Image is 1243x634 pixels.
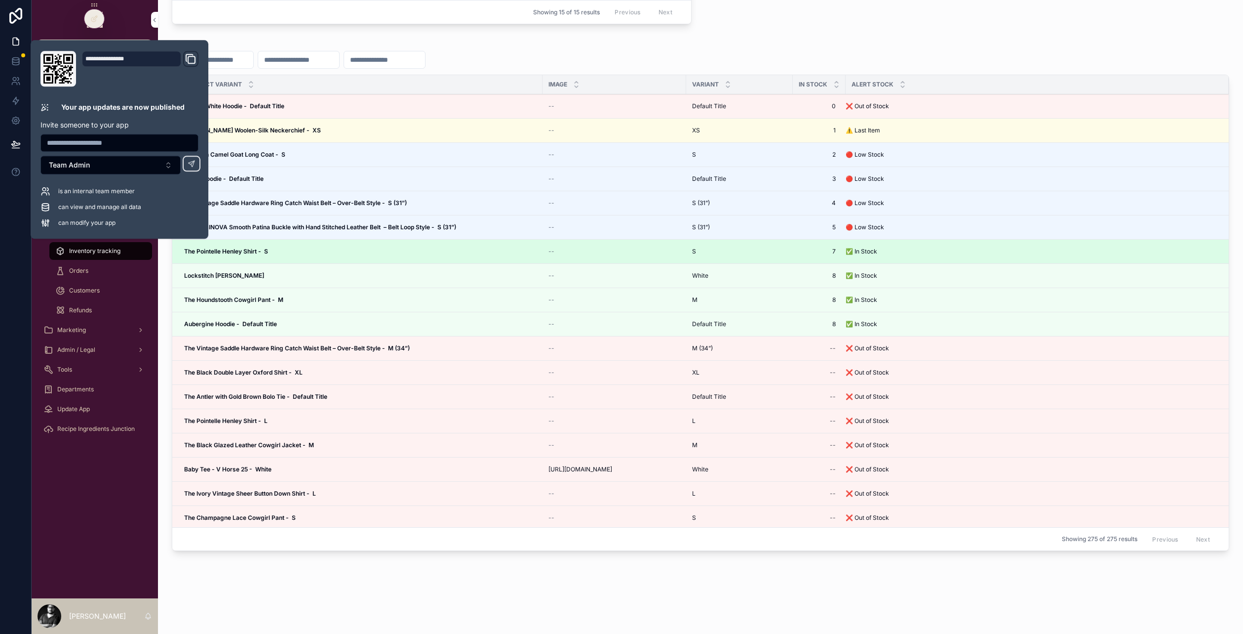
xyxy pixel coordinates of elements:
[184,514,296,521] strong: The Champagne Lace Cowgirl Pant - S
[184,441,314,449] strong: The Black Glazed Leather Cowgirl Jacket - M
[692,175,726,183] span: Default Title
[692,490,787,498] a: L
[846,514,889,522] span: ❌ Out of Stock
[846,175,884,183] span: 🔴 Low Stock
[830,465,836,473] div: --
[548,223,554,231] span: --
[692,223,710,231] span: S (31”)
[846,102,1217,110] a: ❌ Out of Stock
[803,320,836,328] span: 8
[40,156,181,174] button: Select Button
[846,465,889,473] span: ❌ Out of Stock
[548,151,554,159] span: --
[184,175,264,182] strong: Beige Hoodie - Default Title
[548,320,680,328] a: --
[548,441,680,449] a: --
[184,344,537,352] a: The Vintage Saddle Hardware Ring Catch Waist Belt – Over-Belt Style - M (34”)
[32,57,158,451] div: scrollable content
[69,267,88,275] span: Orders
[61,102,185,112] p: Your app updates are now published
[548,344,554,352] span: --
[846,490,889,498] span: ❌ Out of Stock
[184,151,285,158] strong: The Rich Camel Goat Long Coat - S
[548,393,554,401] span: --
[184,223,537,231] a: The VASINOVA Smooth Patina Buckle with Hand Stitched Leather Belt – Belt Loop Style - S (31”)
[184,320,277,328] strong: Aubergine Hoodie - Default Title
[846,248,877,255] span: ✅ In Stock
[69,287,100,295] span: Customers
[799,437,840,453] a: --
[184,248,537,255] a: The Pointelle Henley Shirt - S
[692,465,787,473] a: White
[548,296,680,304] a: --
[830,344,836,352] div: --
[184,272,537,280] a: Lockstitch [PERSON_NAME]
[803,199,836,207] span: 4
[184,417,268,424] strong: The Pointelle Henley Shirt - L
[846,223,884,231] span: 🔴 Low Stock
[692,514,787,522] a: S
[184,296,537,304] a: The Houndstooth Cowgirl Pant - M
[692,369,787,377] a: XL
[548,272,554,280] span: --
[184,393,327,400] strong: The Antler with Gold Brown Bolo Tie - Default Title
[692,320,787,328] a: Default Title
[49,282,152,299] a: Customers
[803,296,836,304] span: 8
[49,262,152,280] a: Orders
[846,175,1217,183] a: 🔴 Low Stock
[38,321,152,339] a: Marketing
[548,490,554,498] span: --
[184,248,268,255] strong: The Pointelle Henley Shirt - S
[846,369,889,377] span: ❌ Out of Stock
[38,361,152,379] a: Tools
[69,611,126,621] p: [PERSON_NAME]
[184,465,272,473] strong: Baby Tee - V Horse 25 - White
[184,441,537,449] a: The Black Glazed Leather Cowgirl Jacket - M
[846,320,1217,328] a: ✅ In Stock
[692,102,787,110] a: Default Title
[548,127,680,134] a: --
[548,465,612,473] span: [URL][DOMAIN_NAME]
[548,272,680,280] a: --
[692,514,696,522] span: S
[548,465,680,473] a: [URL][DOMAIN_NAME]
[846,151,1217,159] a: 🔴 Low Stock
[846,441,889,449] span: ❌ Out of Stock
[830,490,836,498] div: --
[692,369,699,377] span: XL
[692,272,708,280] span: White
[830,441,836,449] div: --
[830,417,836,425] div: --
[57,425,135,433] span: Recipe Ingredients Junction
[184,417,537,425] a: The Pointelle Henley Shirt - L
[692,344,787,352] a: M (34”)
[38,420,152,438] a: Recipe Ingredients Junction
[846,320,877,328] span: ✅ In Stock
[803,175,836,183] span: 3
[692,441,787,449] a: M
[548,514,554,522] span: --
[548,81,567,88] span: Image
[692,296,698,304] span: M
[846,151,884,159] span: 🔴 Low Stock
[692,81,719,88] span: Variant
[846,296,1217,304] a: ✅ In Stock
[184,127,537,134] a: [PERSON_NAME] Woolen-Silk Neckerchief - XS
[49,301,152,319] a: Refunds
[57,385,94,393] span: Departments
[548,369,554,377] span: --
[49,160,90,170] span: Team Admin
[799,389,840,405] a: --
[692,320,726,328] span: Default Title
[548,151,680,159] a: --
[692,151,787,159] a: S
[846,199,884,207] span: 🔴 Low Stock
[548,175,680,183] a: --
[846,417,1217,425] a: ❌ Out of Stock
[692,199,710,207] span: S (31”)
[57,405,90,413] span: Update App
[40,120,198,130] p: Invite someone to your app
[799,147,840,163] a: 2
[38,341,152,359] a: Admin / Legal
